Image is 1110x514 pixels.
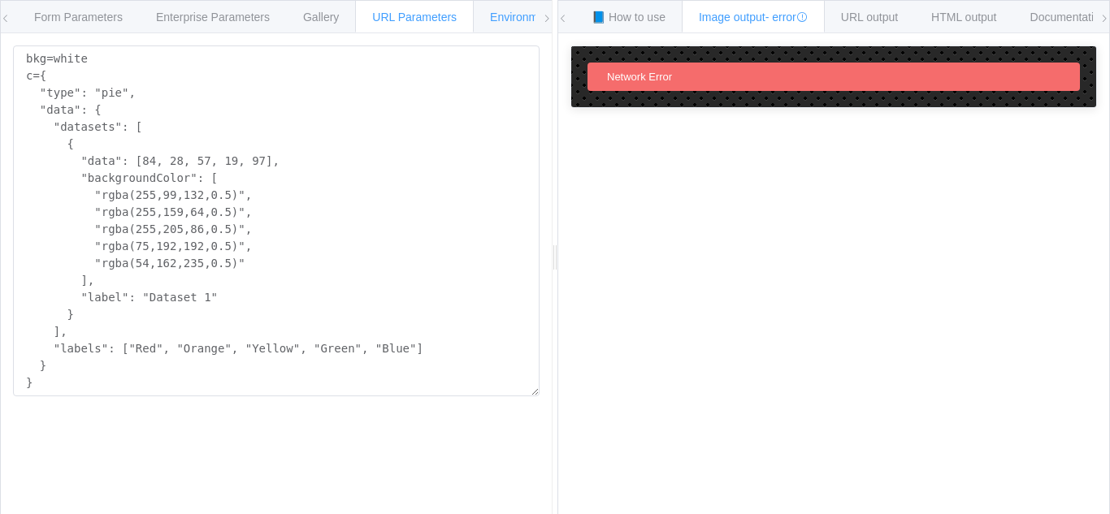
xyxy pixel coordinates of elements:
[372,11,457,24] span: URL Parameters
[607,71,672,83] span: Network Error
[303,11,339,24] span: Gallery
[699,11,808,24] span: Image output
[490,11,560,24] span: Environments
[931,11,996,24] span: HTML output
[34,11,123,24] span: Form Parameters
[765,11,808,24] span: - error
[156,11,270,24] span: Enterprise Parameters
[841,11,898,24] span: URL output
[592,11,666,24] span: 📘 How to use
[1030,11,1107,24] span: Documentation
